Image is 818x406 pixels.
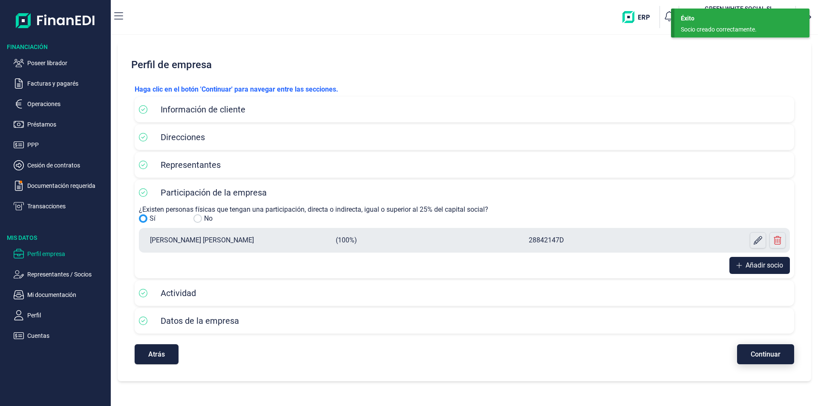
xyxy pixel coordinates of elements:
[27,58,107,68] p: Poseer librador
[681,25,797,34] div: Socio creado correctamente.
[700,4,778,13] h3: GREEN WHITE SOCIAL SL
[27,99,107,109] p: Operaciones
[139,205,488,213] label: ¿Existen personas físicas que tengan una participación, directa o indirecta, igual o superior al ...
[135,84,794,95] p: Haga clic en el botón 'Continuar' para navegar entre las secciones.
[150,213,156,224] label: Sí
[14,310,107,320] button: Perfil
[729,257,790,274] button: Añadir socio
[148,351,165,357] span: Atrás
[751,351,781,357] span: Continuar
[128,52,801,78] h2: Perfil de empresa
[135,344,179,364] button: Atrás
[204,213,213,224] label: No
[161,160,221,170] span: Representantes
[143,235,336,245] p: [PERSON_NAME] [PERSON_NAME]
[681,14,803,23] div: Éxito
[746,260,783,271] span: Añadir socio
[14,99,107,109] button: Operaciones
[161,104,245,115] span: Información de cliente
[14,78,107,89] button: Facturas y pagarés
[27,160,107,170] p: Cesión de contratos
[161,132,205,142] span: Direcciones
[161,288,196,298] span: Actividad
[27,331,107,341] p: Cuentas
[27,310,107,320] p: Perfil
[27,290,107,300] p: Mi documentación
[161,316,239,326] span: Datos de la empresa
[14,201,107,211] button: Transacciones
[14,119,107,130] button: Préstamos
[27,249,107,259] p: Perfil empresa
[161,187,267,198] span: Participación de la empresa
[14,140,107,150] button: PPP
[336,235,528,245] p: (100%)
[14,290,107,300] button: Mi documentación
[14,181,107,191] button: Documentación requerida
[737,344,794,364] button: Continuar
[27,201,107,211] p: Transacciones
[27,269,107,279] p: Representantes / Socios
[14,160,107,170] button: Cesión de contratos
[27,181,107,191] p: Documentación requerida
[27,119,107,130] p: Préstamos
[16,7,95,34] img: Logo de aplicación
[683,4,792,30] button: GRGREEN WHITE SOCIAL SL[PERSON_NAME] [PERSON_NAME](B09842113)
[14,331,107,341] button: Cuentas
[27,78,107,89] p: Facturas y pagarés
[14,58,107,68] button: Poseer librador
[14,269,107,279] button: Representantes / Socios
[529,235,721,245] p: 28842147D
[14,249,107,259] button: Perfil empresa
[622,11,656,23] img: erp
[27,140,107,150] p: PPP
